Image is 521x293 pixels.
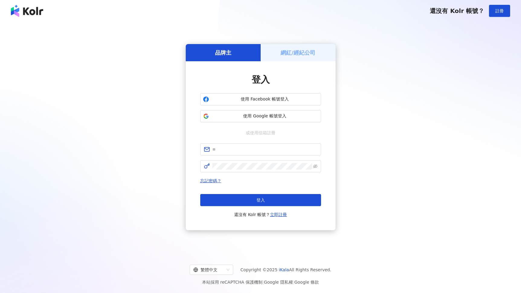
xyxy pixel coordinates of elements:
a: 立即註冊 [270,212,287,217]
button: 註冊 [489,5,510,17]
span: 登入 [256,198,265,202]
div: 繁體中文 [193,265,224,275]
img: logo [11,5,43,17]
a: Google 隱私權 [264,280,293,285]
span: 使用 Google 帳號登入 [211,113,318,119]
span: 或使用信箱註冊 [242,129,280,136]
button: 使用 Facebook 帳號登入 [200,93,321,105]
span: 本站採用 reCAPTCHA 保護機制 [202,279,319,286]
button: 登入 [200,194,321,206]
h5: 網紅/經紀公司 [281,49,315,56]
a: 忘記密碼？ [200,178,221,183]
span: | [262,280,264,285]
a: iKala [279,267,289,272]
span: Copyright © 2025 All Rights Reserved. [240,266,331,273]
span: 還沒有 Kolr 帳號？ [430,7,484,14]
span: 還沒有 Kolr 帳號？ [234,211,287,218]
span: eye-invisible [313,164,317,168]
span: | [293,280,294,285]
span: 註冊 [495,8,504,13]
button: 使用 Google 帳號登入 [200,110,321,122]
span: 登入 [252,74,270,85]
span: 使用 Facebook 帳號登入 [211,96,318,102]
h5: 品牌主 [215,49,231,56]
a: Google 條款 [294,280,319,285]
